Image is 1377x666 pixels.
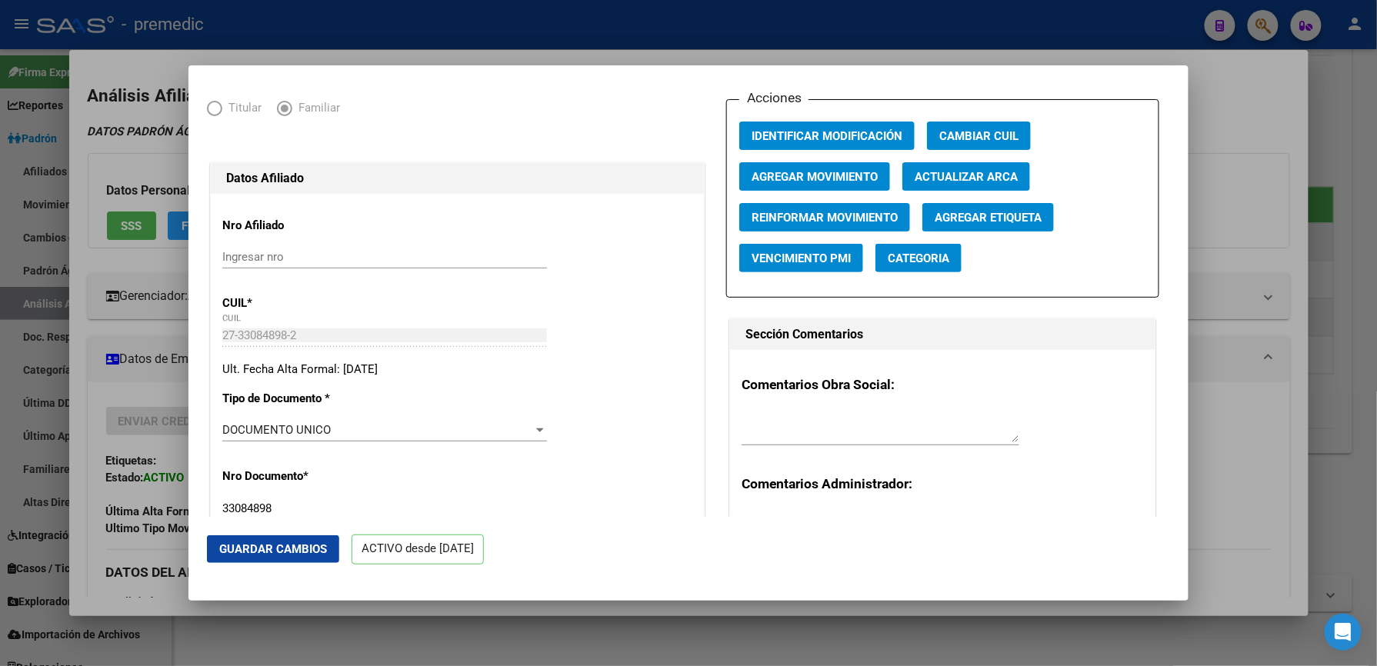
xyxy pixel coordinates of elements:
div: Open Intercom Messenger [1325,614,1362,651]
mat-radio-group: Elija una opción [207,105,355,118]
button: Actualizar ARCA [902,162,1030,191]
p: ACTIVO desde [DATE] [352,534,484,564]
button: Agregar Etiqueta [922,203,1054,231]
h3: Acciones [739,88,809,108]
button: Guardar Cambios [207,535,339,563]
p: Nro Documento [222,468,363,485]
div: Ult. Fecha Alta Formal: [DATE] [222,361,692,378]
h1: Datos Afiliado [226,169,688,188]
button: Reinformar Movimiento [739,203,910,231]
span: Identificar Modificación [752,129,902,143]
button: Vencimiento PMI [739,244,863,272]
span: Reinformar Movimiento [752,211,898,225]
p: Nro Afiliado [222,217,363,235]
button: Cambiar CUIL [927,122,1031,150]
p: Tipo de Documento * [222,390,363,408]
span: Agregar Etiqueta [935,211,1042,225]
h1: Sección Comentarios [745,325,1140,344]
h3: Comentarios Administrador: [742,474,1144,494]
span: Categoria [888,251,949,265]
span: Agregar Movimiento [752,170,878,184]
span: Vencimiento PMI [752,251,851,265]
span: Titular [222,99,262,117]
span: DOCUMENTO UNICO [222,423,331,437]
button: Identificar Modificación [739,122,915,150]
p: CUIL [222,295,363,312]
span: Familiar [292,99,340,117]
button: Agregar Movimiento [739,162,890,191]
span: Actualizar ARCA [915,170,1018,184]
h3: Comentarios Obra Social: [742,375,1144,395]
span: Guardar Cambios [219,542,327,556]
button: Categoria [875,244,962,272]
span: Cambiar CUIL [939,129,1019,143]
